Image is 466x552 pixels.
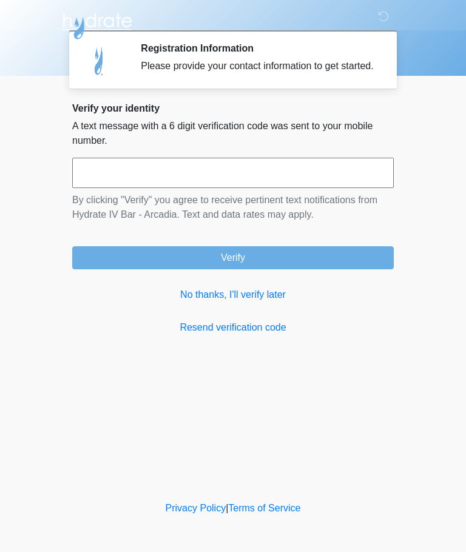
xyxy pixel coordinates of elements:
a: Resend verification code [72,320,394,335]
div: Please provide your contact information to get started. [141,59,376,73]
p: By clicking "Verify" you agree to receive pertinent text notifications from Hydrate IV Bar - Arca... [72,193,394,222]
a: No thanks, I'll verify later [72,288,394,302]
h2: Verify your identity [72,103,394,114]
a: Terms of Service [228,503,300,513]
p: A text message with a 6 digit verification code was sent to your mobile number. [72,119,394,148]
img: Hydrate IV Bar - Arcadia Logo [60,9,134,40]
a: Privacy Policy [166,503,226,513]
a: | [226,503,228,513]
img: Agent Avatar [81,42,118,79]
button: Verify [72,246,394,269]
